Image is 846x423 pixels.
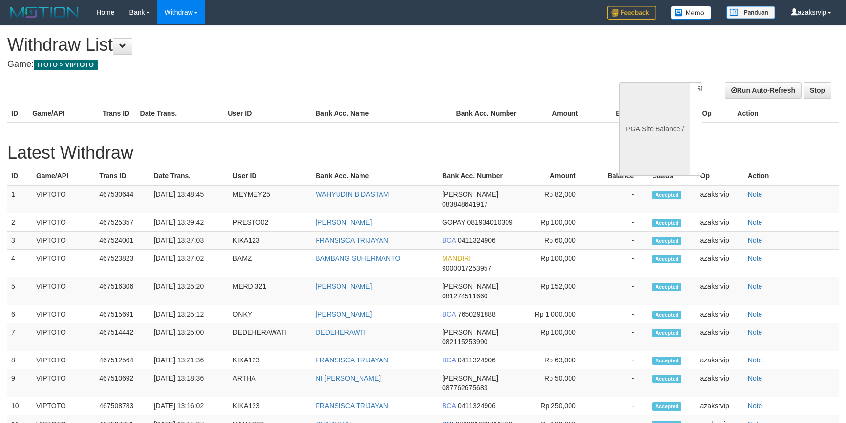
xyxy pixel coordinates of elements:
td: [DATE] 13:18:36 [150,369,229,397]
th: Trans ID [99,105,136,123]
span: MANDIRI [442,254,471,262]
td: BAMZ [229,250,312,277]
td: - [591,305,649,323]
td: - [591,323,649,351]
a: NI [PERSON_NAME] [316,374,381,382]
td: VIPTOTO [32,397,95,415]
span: [PERSON_NAME] [442,282,498,290]
h4: Game: [7,60,554,69]
td: [DATE] 13:48:45 [150,185,229,213]
td: 467515691 [95,305,149,323]
td: azaksrvip [697,369,744,397]
span: BCA [442,236,456,244]
td: 6 [7,305,32,323]
span: 9000017253957 [442,264,491,272]
td: azaksrvip [697,305,744,323]
span: 081274511660 [442,292,487,300]
th: Action [744,167,839,185]
a: Note [748,190,762,198]
span: ITOTO > VIPTOTO [34,60,98,70]
span: BCA [442,310,456,318]
td: DEDEHERAWATI [229,323,312,351]
td: MEYMEY25 [229,185,312,213]
a: FRANSISCA TRIJAYAN [316,236,388,244]
td: Rp 63,000 [522,351,591,369]
td: [DATE] 13:25:00 [150,323,229,351]
td: azaksrvip [697,213,744,232]
th: Status [648,167,696,185]
th: User ID [224,105,312,123]
td: [DATE] 13:16:02 [150,397,229,415]
th: Game/API [28,105,99,123]
th: Bank Acc. Number [452,105,523,123]
td: KIKA123 [229,351,312,369]
td: Rp 50,000 [522,369,591,397]
td: VIPTOTO [32,185,95,213]
td: Rp 100,000 [522,213,591,232]
td: ARTHA [229,369,312,397]
td: 467514442 [95,323,149,351]
td: VIPTOTO [32,213,95,232]
span: Accepted [652,237,681,245]
th: Amount [522,167,591,185]
td: 5 [7,277,32,305]
td: VIPTOTO [32,351,95,369]
span: BCA [442,402,456,410]
td: VIPTOTO [32,277,95,305]
span: Accepted [652,219,681,227]
td: - [591,369,649,397]
a: Note [748,218,762,226]
td: VIPTOTO [32,369,95,397]
td: azaksrvip [697,397,744,415]
span: Accepted [652,329,681,337]
td: Rp 60,000 [522,232,591,250]
th: Date Trans. [150,167,229,185]
td: 1 [7,185,32,213]
a: Note [748,236,762,244]
th: Bank Acc. Name [312,167,438,185]
td: 467516306 [95,277,149,305]
a: BAMBANG SUHERMANTO [316,254,400,262]
th: ID [7,167,32,185]
th: Op [698,105,733,123]
span: Accepted [652,255,681,263]
a: Note [748,356,762,364]
th: Balance [591,167,649,185]
th: Game/API [32,167,95,185]
td: azaksrvip [697,277,744,305]
td: VIPTOTO [32,250,95,277]
td: [DATE] 13:37:02 [150,250,229,277]
span: GOPAY [442,218,465,226]
td: Rp 100,000 [522,250,591,277]
h1: Withdraw List [7,35,554,55]
td: [DATE] 13:21:36 [150,351,229,369]
th: Action [733,105,839,123]
a: Run Auto-Refresh [725,82,802,99]
span: BCA [442,356,456,364]
td: - [591,277,649,305]
a: Note [748,402,762,410]
td: 467512564 [95,351,149,369]
a: WAHYUDIN B DASTAM [316,190,389,198]
td: Rp 250,000 [522,397,591,415]
td: VIPTOTO [32,323,95,351]
span: [PERSON_NAME] [442,190,498,198]
td: KIKA123 [229,232,312,250]
td: azaksrvip [697,323,744,351]
td: azaksrvip [697,232,744,250]
img: Feedback.jpg [607,6,656,20]
td: ONKY [229,305,312,323]
td: - [591,397,649,415]
a: Note [748,254,762,262]
td: - [591,250,649,277]
td: [DATE] 13:25:20 [150,277,229,305]
td: 467508783 [95,397,149,415]
td: Rp 1,000,000 [522,305,591,323]
span: 082115253990 [442,338,487,346]
td: 467524001 [95,232,149,250]
td: KIKA123 [229,397,312,415]
td: [DATE] 13:25:12 [150,305,229,323]
a: FRANSISCA TRIJAYAN [316,356,388,364]
span: 081934010309 [467,218,512,226]
a: Note [748,310,762,318]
